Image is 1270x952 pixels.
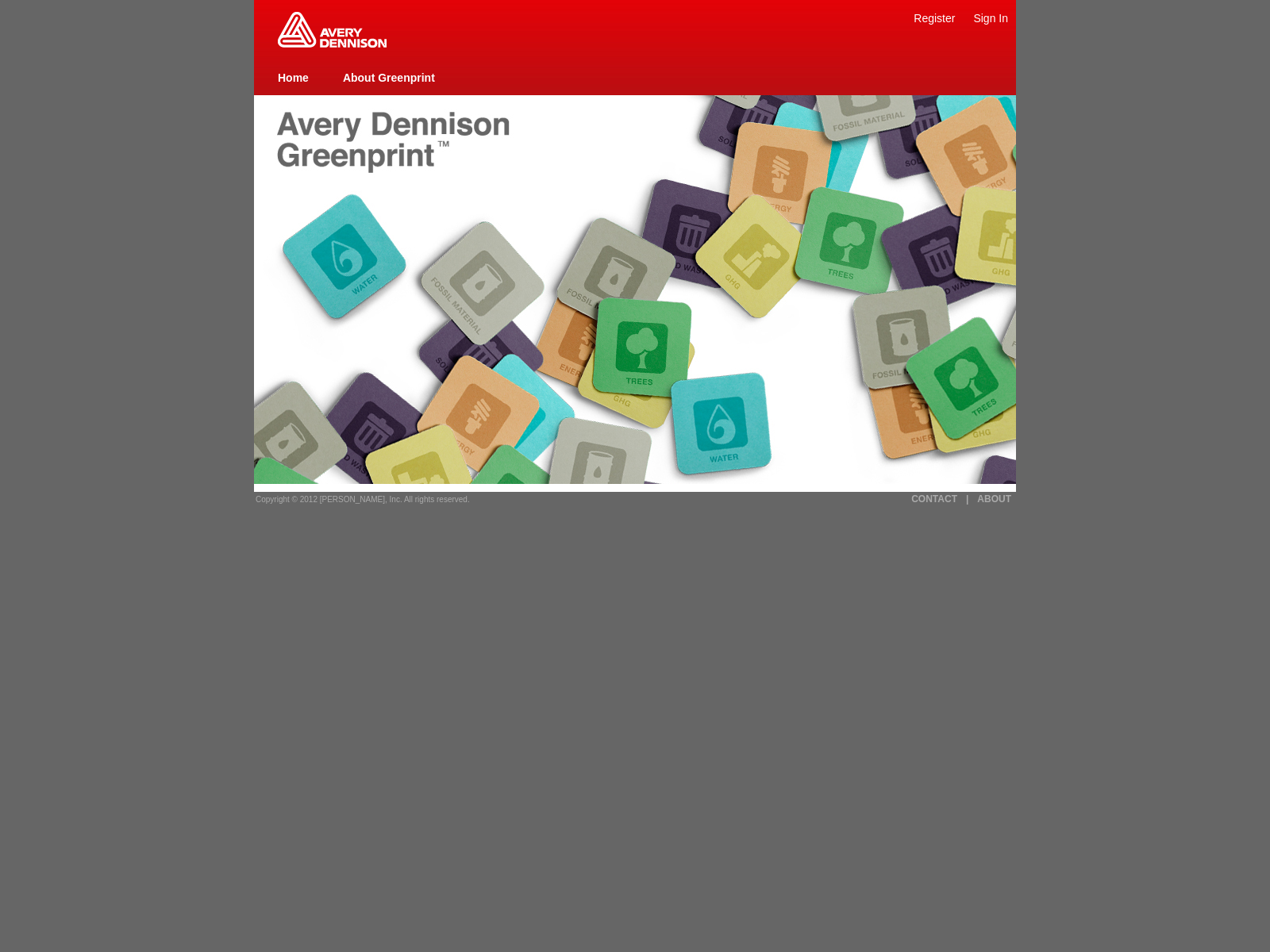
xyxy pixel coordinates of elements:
a: ABOUT [977,493,1011,505]
a: | [966,493,968,505]
a: About Greenprint [343,71,435,84]
span: Copyright © 2012 [PERSON_NAME], Inc. All rights reserved. [256,495,470,504]
a: Register [914,12,955,25]
a: CONTACT [911,493,957,505]
a: Greenprint [278,40,387,49]
a: Sign In [973,12,1008,25]
img: Home [278,12,387,48]
a: Home [278,71,309,84]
